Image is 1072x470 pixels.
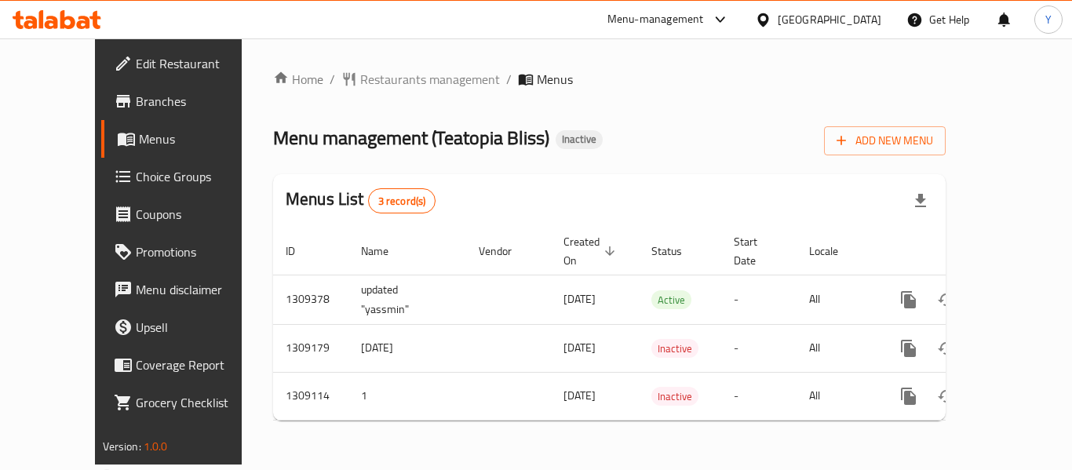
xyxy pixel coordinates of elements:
span: Menus [139,129,261,148]
button: Add New Menu [824,126,946,155]
div: Inactive [651,387,698,406]
a: Menu disclaimer [101,271,274,308]
a: Menus [101,120,274,158]
td: 1309179 [273,324,348,372]
span: Active [651,291,691,309]
td: 1309378 [273,275,348,324]
span: Menus [537,70,573,89]
div: Total records count [368,188,436,213]
a: Home [273,70,323,89]
a: Branches [101,82,274,120]
button: Change Status [928,330,965,367]
span: [DATE] [563,289,596,309]
span: Version: [103,436,141,457]
span: [DATE] [563,337,596,358]
table: enhanced table [273,228,1053,421]
th: Actions [877,228,1053,275]
span: Edit Restaurant [136,54,261,73]
h2: Menus List [286,188,436,213]
td: 1309114 [273,372,348,420]
a: Coverage Report [101,346,274,384]
span: [DATE] [563,385,596,406]
span: Branches [136,92,261,111]
span: Menu disclaimer [136,280,261,299]
td: All [797,372,877,420]
span: Grocery Checklist [136,393,261,412]
li: / [330,70,335,89]
span: Choice Groups [136,167,261,186]
td: - [721,372,797,420]
span: 3 record(s) [369,194,436,209]
span: Name [361,242,409,261]
span: Upsell [136,318,261,337]
td: All [797,324,877,372]
div: [GEOGRAPHIC_DATA] [778,11,881,28]
nav: breadcrumb [273,70,946,89]
li: / [506,70,512,89]
span: Inactive [651,388,698,406]
a: Promotions [101,233,274,271]
td: - [721,275,797,324]
td: [DATE] [348,324,466,372]
button: Change Status [928,377,965,415]
span: Coverage Report [136,355,261,374]
span: Add New Menu [837,131,933,151]
div: Inactive [651,339,698,358]
span: Inactive [556,133,603,146]
td: 1 [348,372,466,420]
span: ID [286,242,315,261]
td: updated "yassmin" [348,275,466,324]
div: Menu-management [607,10,704,29]
td: All [797,275,877,324]
button: more [890,377,928,415]
div: Active [651,290,691,309]
div: Inactive [556,130,603,149]
span: Status [651,242,702,261]
span: Vendor [479,242,532,261]
span: Coupons [136,205,261,224]
span: Inactive [651,340,698,358]
span: Restaurants management [360,70,500,89]
a: Coupons [101,195,274,233]
span: Promotions [136,242,261,261]
span: Created On [563,232,620,270]
div: Export file [902,182,939,220]
a: Upsell [101,308,274,346]
a: Restaurants management [341,70,500,89]
a: Choice Groups [101,158,274,195]
span: 1.0.0 [144,436,168,457]
button: more [890,330,928,367]
span: Y [1045,11,1052,28]
button: Change Status [928,281,965,319]
a: Grocery Checklist [101,384,274,421]
button: more [890,281,928,319]
td: - [721,324,797,372]
a: Edit Restaurant [101,45,274,82]
span: Locale [809,242,859,261]
span: Menu management ( Teatopia Bliss ) [273,120,549,155]
span: Start Date [734,232,778,270]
